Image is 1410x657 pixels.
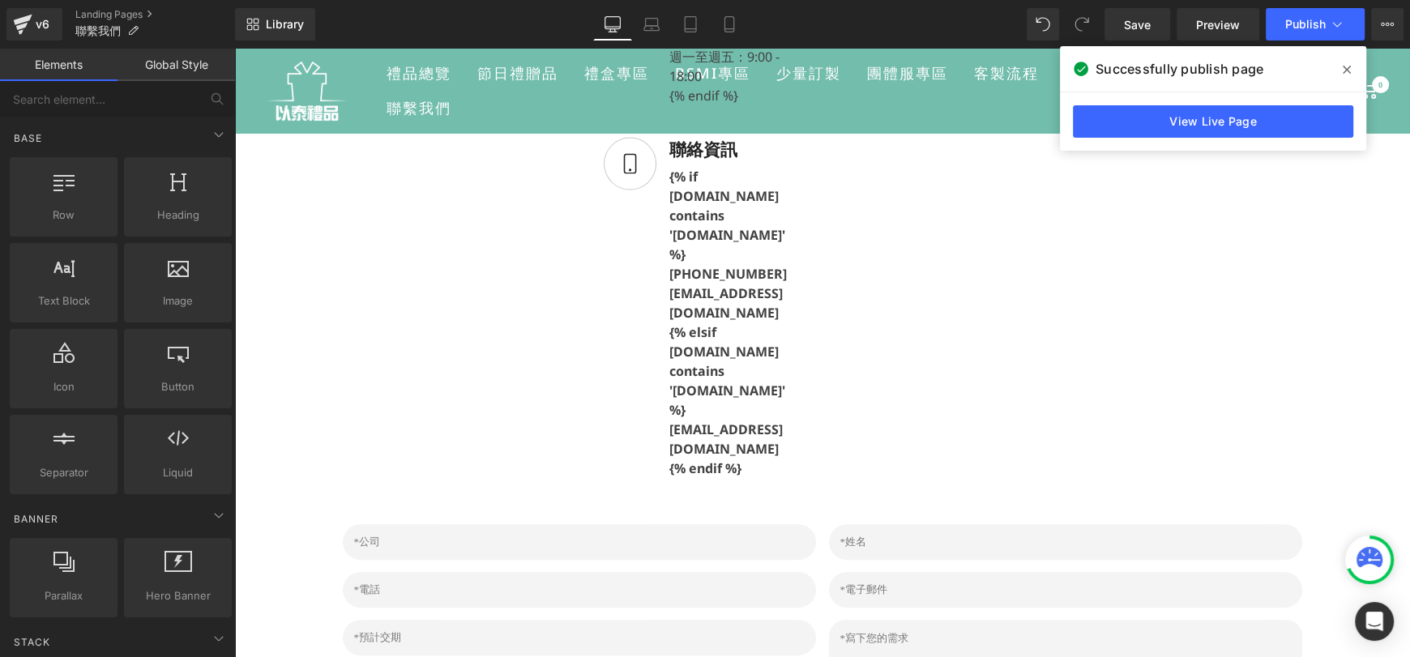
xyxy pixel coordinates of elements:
[129,378,227,395] span: Button
[129,292,227,309] span: Image
[1027,8,1059,41] button: Undo
[109,571,582,607] input: *預計交期
[1066,8,1098,41] button: Redo
[1073,105,1353,138] a: View Live Page
[75,8,235,21] a: Landing Pages
[75,24,121,37] span: 聯繫我們
[12,634,52,650] span: Stack
[1371,8,1404,41] button: More
[1177,8,1259,41] a: Preview
[1196,16,1240,33] span: Preview
[435,371,564,410] p: [EMAIL_ADDRESS][DOMAIN_NAME]
[15,292,113,309] span: Text Block
[1355,602,1394,641] div: Open Intercom Messenger
[129,464,227,481] span: Liquid
[422,88,564,114] div: 聯絡資訊
[15,464,113,481] span: Separator
[15,587,113,604] span: Parallax
[235,8,315,41] a: New Library
[117,49,235,81] a: Global Style
[15,207,113,224] span: Row
[422,113,564,429] div: {% if [DOMAIN_NAME] contains '[DOMAIN_NAME]' %} {% elsif [DOMAIN_NAME] contains '[DOMAIN_NAME]' %...
[1266,8,1365,41] button: Publish
[12,511,60,527] span: Banner
[435,215,564,274] p: [PHONE_NUMBER] [EMAIL_ADDRESS][DOMAIN_NAME]
[15,378,113,395] span: Icon
[266,17,304,32] span: Library
[671,8,710,41] a: Tablet
[12,130,44,146] span: Base
[1124,16,1151,33] span: Save
[632,8,671,41] a: Laptop
[1096,59,1263,79] span: Successfully publish page
[1285,18,1326,31] span: Publish
[593,8,632,41] a: Desktop
[32,14,53,35] div: v6
[710,8,749,41] a: Mobile
[129,207,227,224] span: Heading
[129,587,227,604] span: Hero Banner
[6,8,62,41] a: v6
[595,523,1068,559] input: *電子郵件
